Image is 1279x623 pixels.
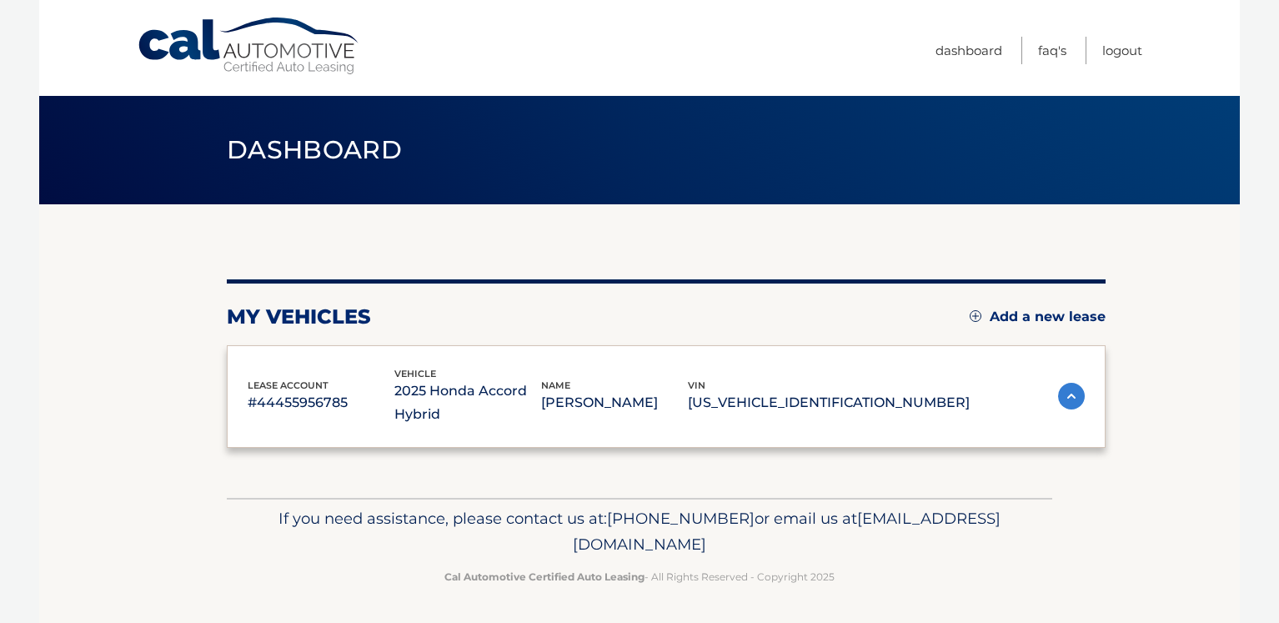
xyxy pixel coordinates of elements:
span: lease account [248,379,329,391]
strong: Cal Automotive Certified Auto Leasing [444,570,645,583]
span: vin [688,379,705,391]
p: #44455956785 [248,391,394,414]
a: Add a new lease [970,309,1106,325]
p: [US_VEHICLE_IDENTIFICATION_NUMBER] [688,391,970,414]
p: [PERSON_NAME] [541,391,688,414]
img: accordion-active.svg [1058,383,1085,409]
span: name [541,379,570,391]
img: add.svg [970,310,981,322]
span: [PHONE_NUMBER] [607,509,755,528]
p: If you need assistance, please contact us at: or email us at [238,505,1041,559]
a: Logout [1102,37,1142,64]
a: Dashboard [935,37,1002,64]
h2: my vehicles [227,304,371,329]
a: Cal Automotive [137,17,362,76]
p: 2025 Honda Accord Hybrid [394,379,541,426]
p: - All Rights Reserved - Copyright 2025 [238,568,1041,585]
span: vehicle [394,368,436,379]
span: Dashboard [227,134,402,165]
a: FAQ's [1038,37,1066,64]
